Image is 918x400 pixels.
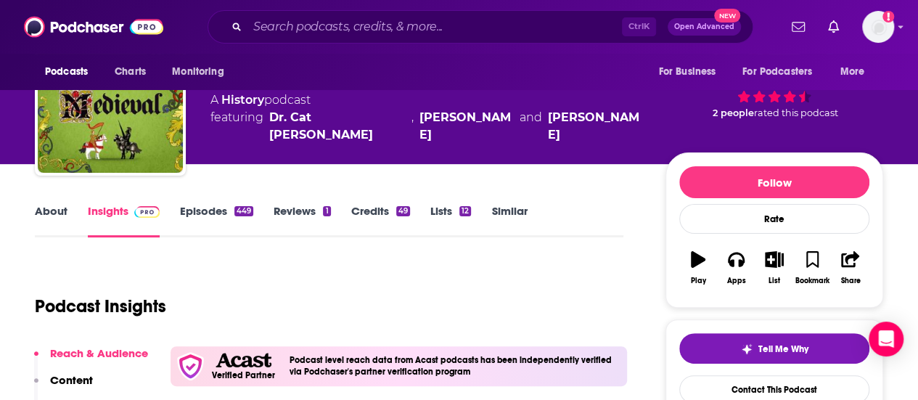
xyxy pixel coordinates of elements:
[459,206,471,216] div: 12
[216,353,271,368] img: Acast
[115,62,146,82] span: Charts
[210,109,642,144] span: featuring
[713,107,754,118] span: 2 people
[795,277,829,285] div: Bookmark
[212,371,275,380] h5: Verified Partner
[50,373,93,387] p: Content
[882,11,894,23] svg: Add a profile image
[793,242,831,294] button: Bookmark
[35,295,166,317] h1: Podcast Insights
[832,242,869,294] button: Share
[786,15,811,39] a: Show notifications dropdown
[269,109,406,144] a: Dr. Cat Jarman
[162,58,242,86] button: open menu
[274,204,330,237] a: Reviews1
[548,109,642,144] a: Matthew Lewis
[396,206,410,216] div: 49
[234,206,253,216] div: 449
[862,11,894,43] img: User Profile
[491,204,527,237] a: Similar
[35,58,107,86] button: open menu
[758,343,808,355] span: Tell Me Why
[679,204,869,234] div: Rate
[290,355,621,377] h4: Podcast level reach data from Acast podcasts has been independently verified via Podchaser's part...
[430,204,471,237] a: Lists12
[862,11,894,43] span: Logged in as smeizlik
[105,58,155,86] a: Charts
[755,242,793,294] button: List
[520,109,542,144] span: and
[622,17,656,36] span: Ctrl K
[691,277,706,285] div: Play
[733,58,833,86] button: open menu
[679,242,717,294] button: Play
[840,277,860,285] div: Share
[869,322,903,356] div: Open Intercom Messenger
[822,15,845,39] a: Show notifications dropdown
[38,28,183,173] img: Gone Medieval
[679,333,869,364] button: tell me why sparkleTell Me Why
[45,62,88,82] span: Podcasts
[742,62,812,82] span: For Podcasters
[88,204,160,237] a: InsightsPodchaser Pro
[208,10,753,44] div: Search podcasts, credits, & more...
[323,206,330,216] div: 1
[769,277,780,285] div: List
[727,277,746,285] div: Apps
[50,346,148,360] p: Reach & Audience
[668,18,741,36] button: Open AdvancedNew
[34,373,93,400] button: Content
[134,206,160,218] img: Podchaser Pro
[741,343,753,355] img: tell me why sparkle
[210,91,642,144] div: A podcast
[221,93,264,107] a: History
[172,62,224,82] span: Monitoring
[351,204,410,237] a: Credits49
[648,58,734,86] button: open menu
[714,9,740,23] span: New
[176,352,205,380] img: verfied icon
[411,109,414,144] span: ,
[658,62,716,82] span: For Business
[180,204,253,237] a: Episodes449
[862,11,894,43] button: Show profile menu
[830,58,883,86] button: open menu
[419,109,514,144] a: Eleanor Janega
[24,13,163,41] img: Podchaser - Follow, Share and Rate Podcasts
[674,23,734,30] span: Open Advanced
[679,166,869,198] button: Follow
[35,204,67,237] a: About
[754,107,838,118] span: rated this podcast
[34,346,148,373] button: Reach & Audience
[717,242,755,294] button: Apps
[247,15,622,38] input: Search podcasts, credits, & more...
[840,62,865,82] span: More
